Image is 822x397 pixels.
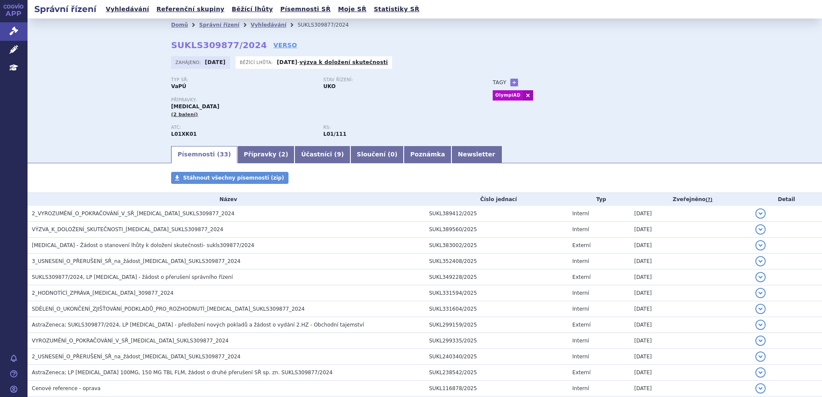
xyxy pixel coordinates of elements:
span: VYROZUMĚNÍ_O_POKRAČOVÁNÍ_V_SŘ_LYNPARZA_SUKLS309877_2024 [32,338,229,344]
span: Interní [572,338,589,344]
p: ATC: [171,125,315,130]
button: detail [755,256,766,266]
span: 3_USNESENÍ_O_PŘERUŠENÍ_SŘ_na_žádost_LYNPARZA_SUKLS309877_2024 [32,258,240,264]
span: Externí [572,370,590,376]
span: Interní [572,211,589,217]
td: SUKL389412/2025 [425,206,568,222]
span: Externí [572,274,590,280]
a: + [510,79,518,86]
td: SUKL240340/2025 [425,349,568,365]
a: výzva k doložení skutečnosti [300,59,388,65]
td: [DATE] [630,301,751,317]
td: [DATE] [630,253,751,269]
span: Interní [572,258,589,264]
a: Běžící lhůty [229,3,276,15]
span: Interní [572,385,589,391]
td: SUKL116878/2025 [425,381,568,397]
span: Externí [572,242,590,248]
td: SUKL299335/2025 [425,333,568,349]
span: LYNPARZA - Žádost o stanovení lhůty k doložení skutečnosti- sukls309877/2024 [32,242,254,248]
td: SUKL349228/2025 [425,269,568,285]
span: [MEDICAL_DATA] [171,104,219,110]
span: AstraZeneca; LP LYNPARZA 100MG, 150 MG TBL FLM, žádost o druhé přerušení SŘ sp. zn. SUKLS309877/2024 [32,370,333,376]
th: Typ [568,193,630,206]
a: OlympiAD [493,90,523,101]
abbr: (?) [705,197,712,203]
h2: Správní řízení [28,3,103,15]
a: Stáhnout všechny písemnosti (zip) [171,172,288,184]
button: detail [755,240,766,250]
span: Stáhnout všechny písemnosti (zip) [183,175,284,181]
span: 2_HODNOTÍCÍ_ZPRÁVA_LYNPARZA_309877_2024 [32,290,174,296]
strong: olaparib tbl. [323,131,347,137]
td: SUKL238542/2025 [425,365,568,381]
button: detail [755,367,766,378]
span: Interní [572,290,589,296]
a: Písemnosti (33) [171,146,237,163]
td: SUKL331604/2025 [425,301,568,317]
td: SUKL299159/2025 [425,317,568,333]
span: AstraZeneca; SUKLS309877/2024, LP LYNPARZA - předložení nových pokladů a žádost o vydání 2.HZ - O... [32,322,364,328]
a: Newsletter [451,146,502,163]
a: Vyhledávání [103,3,152,15]
span: Zahájeno: [175,59,202,66]
td: [DATE] [630,238,751,253]
span: 2 [281,151,285,158]
a: Sloučení (0) [350,146,404,163]
span: 2_VYROZUMĚNÍ_O_POKRAČOVÁNÍ_V_SŘ_LYNPARZA_SUKLS309877_2024 [32,211,234,217]
h3: Tagy [493,77,506,88]
span: 2_USNESENÍ_O_PŘERUŠENÍ_SŘ_na_žádost_LYNPARZA_SUKLS309877_2024 [32,354,240,360]
button: detail [755,272,766,282]
a: Vyhledávání [251,22,286,28]
td: [DATE] [630,317,751,333]
button: detail [755,336,766,346]
li: SUKLS309877/2024 [298,18,360,31]
span: Interní [572,306,589,312]
td: [DATE] [630,333,751,349]
td: [DATE] [630,222,751,238]
a: Domů [171,22,188,28]
a: Statistiky SŘ [371,3,422,15]
span: SDĚLENÍ_O_UKONČENÍ_ZJIŠŤOVÁNÍ_PODKLADŮ_PRO_ROZHODNUTÍ_LYNPARZA_SUKLS309877_2024 [32,306,305,312]
td: [DATE] [630,381,751,397]
strong: OLAPARIB [171,131,197,137]
th: Zveřejněno [630,193,751,206]
td: [DATE] [630,206,751,222]
strong: [DATE] [277,59,298,65]
p: Typ SŘ: [171,77,315,82]
button: detail [755,224,766,235]
td: SUKL331594/2025 [425,285,568,301]
button: detail [755,320,766,330]
a: Správní řízení [199,22,239,28]
span: 33 [220,151,228,158]
a: Moje SŘ [335,3,369,15]
td: SUKL383002/2025 [425,238,568,253]
button: detail [755,383,766,394]
td: [DATE] [630,349,751,365]
span: 0 [390,151,395,158]
a: Účastníci (9) [294,146,350,163]
a: Referenční skupiny [154,3,227,15]
p: Stav řízení: [323,77,467,82]
td: SUKL352408/2025 [425,253,568,269]
td: SUKL389560/2025 [425,222,568,238]
td: [DATE] [630,365,751,381]
span: Externí [572,322,590,328]
a: Poznámka [404,146,451,163]
button: detail [755,351,766,362]
strong: [DATE] [205,59,226,65]
strong: VaPÚ [171,83,186,89]
th: Číslo jednací [425,193,568,206]
p: RS: [323,125,467,130]
p: - [277,59,388,66]
a: VERSO [273,41,297,49]
td: [DATE] [630,285,751,301]
button: detail [755,288,766,298]
span: Cenové reference - oprava [32,385,101,391]
span: Interní [572,354,589,360]
td: [DATE] [630,269,751,285]
p: Přípravky: [171,98,475,103]
span: 9 [337,151,341,158]
span: Interní [572,226,589,232]
th: Detail [751,193,822,206]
